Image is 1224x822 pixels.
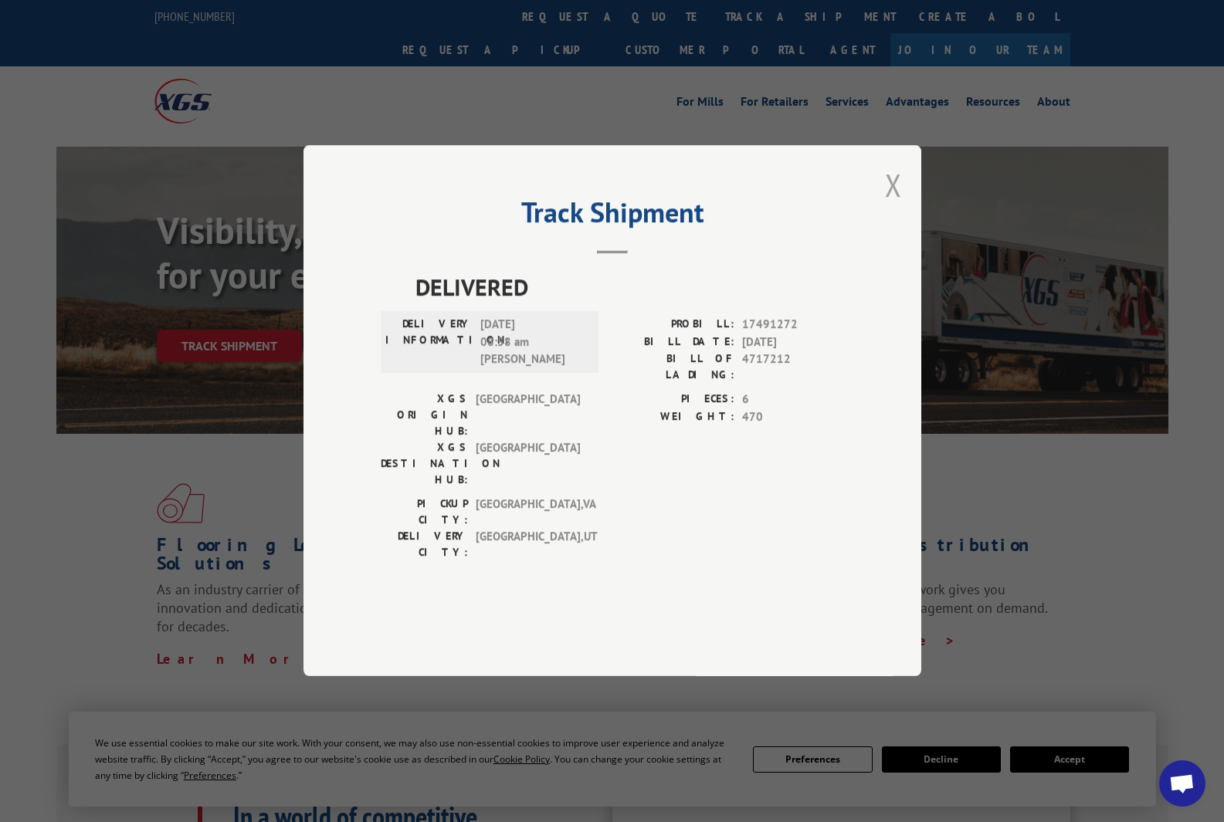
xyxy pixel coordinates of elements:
span: 17491272 [742,316,844,334]
span: [GEOGRAPHIC_DATA] , UT [476,529,580,561]
a: Open chat [1159,760,1205,807]
span: DELIVERED [415,270,844,305]
label: DELIVERY CITY: [381,529,468,561]
h2: Track Shipment [381,201,844,231]
span: [GEOGRAPHIC_DATA] [476,391,580,440]
label: XGS DESTINATION HUB: [381,440,468,489]
span: [DATE] 08:58 am [PERSON_NAME] [480,316,585,369]
label: PROBILL: [612,316,734,334]
label: DELIVERY INFORMATION: [385,316,473,369]
span: [GEOGRAPHIC_DATA] , VA [476,496,580,529]
label: WEIGHT: [612,408,734,426]
label: PICKUP CITY: [381,496,468,529]
span: 6 [742,391,844,409]
span: 470 [742,408,844,426]
button: Close modal [885,164,902,205]
label: BILL DATE: [612,333,734,351]
label: XGS ORIGIN HUB: [381,391,468,440]
span: 4717212 [742,351,844,384]
span: [GEOGRAPHIC_DATA] [476,440,580,489]
label: PIECES: [612,391,734,409]
span: [DATE] [742,333,844,351]
label: BILL OF LADING: [612,351,734,384]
